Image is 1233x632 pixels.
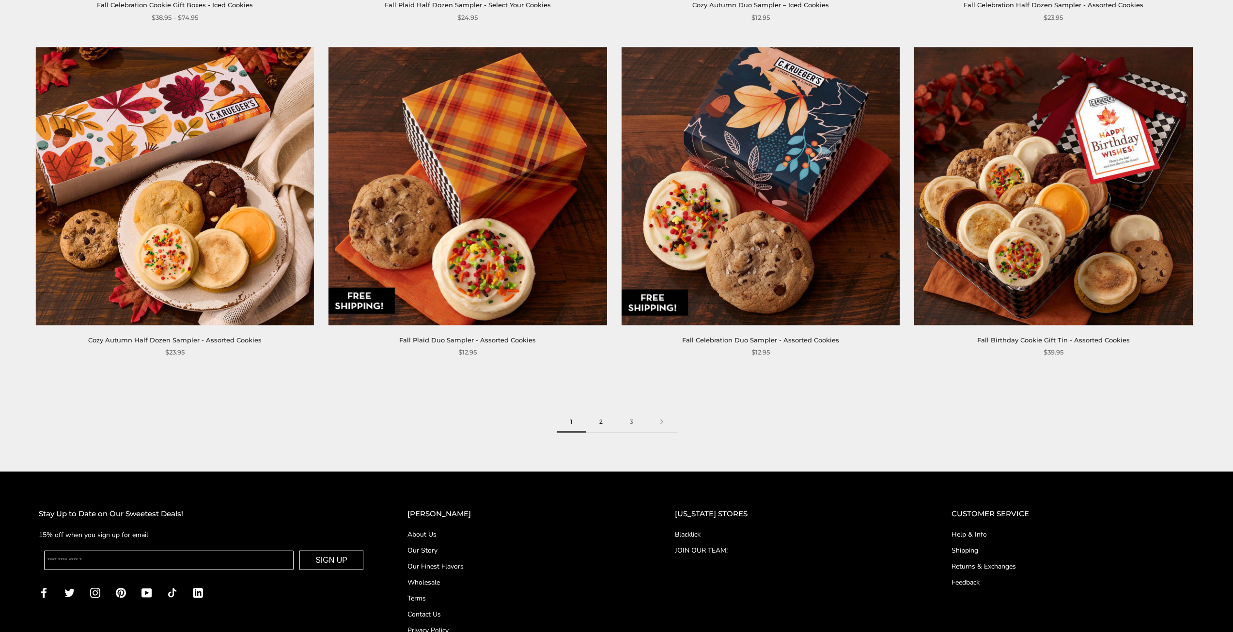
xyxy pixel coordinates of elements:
[616,411,647,432] a: 3
[407,529,636,539] a: About Us
[407,545,636,555] a: Our Story
[328,46,607,324] img: Fall Plaid Duo Sampler - Assorted Cookies
[914,46,1192,324] img: Fall Birthday Cookie Gift Tin - Assorted Cookies
[952,577,1194,587] a: Feedback
[407,561,636,571] a: Our Finest Flavors
[407,577,636,587] a: Wholesale
[1044,347,1063,357] span: $39.95
[36,46,314,324] img: Cozy Autumn Half Dozen Sampler - Assorted Cookies
[977,336,1130,343] a: Fall Birthday Cookie Gift Tin - Assorted Cookies
[407,593,636,603] a: Terms
[399,336,536,343] a: Fall Plaid Duo Sampler - Assorted Cookies
[39,508,369,520] h2: Stay Up to Date on Our Sweetest Deals!
[952,545,1194,555] a: Shipping
[167,586,177,598] a: TikTok
[751,12,770,22] span: $12.95
[751,347,770,357] span: $12.95
[193,586,203,598] a: LinkedIn
[952,561,1194,571] a: Returns & Exchanges
[165,347,185,357] span: $23.95
[952,508,1194,520] h2: CUSTOMER SERVICE
[64,586,75,598] a: Twitter
[458,347,477,357] span: $12.95
[116,586,126,598] a: Pinterest
[647,411,677,432] a: Next page
[964,1,1143,9] a: Fall Celebration Half Dozen Sampler - Assorted Cookies
[141,586,152,598] a: YouTube
[1044,12,1063,22] span: $23.95
[586,411,616,432] a: 2
[622,46,900,324] img: Fall Celebration Duo Sampler - Assorted Cookies
[39,529,369,540] p: 15% off when you sign up for email
[682,336,839,343] a: Fall Celebration Duo Sampler - Assorted Cookies
[299,550,363,570] button: SIGN UP
[675,529,913,539] a: Blacklick
[952,529,1194,539] a: Help & Info
[692,1,829,9] a: Cozy Autumn Duo Sampler – Iced Cookies
[457,12,478,22] span: $24.95
[675,545,913,555] a: JOIN OUR TEAM!
[675,508,913,520] h2: [US_STATE] STORES
[557,411,586,432] span: 1
[385,1,551,9] a: Fall Plaid Half Dozen Sampler - Select Your Cookies
[407,609,636,619] a: Contact Us
[39,586,49,598] a: Facebook
[152,12,198,22] span: $38.95 - $74.95
[44,550,294,570] input: Enter your email
[88,336,262,343] a: Cozy Autumn Half Dozen Sampler - Assorted Cookies
[407,508,636,520] h2: [PERSON_NAME]
[90,586,100,598] a: Instagram
[8,595,100,624] iframe: Sign Up via Text for Offers
[97,1,253,9] a: Fall Celebration Cookie Gift Boxes - Iced Cookies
